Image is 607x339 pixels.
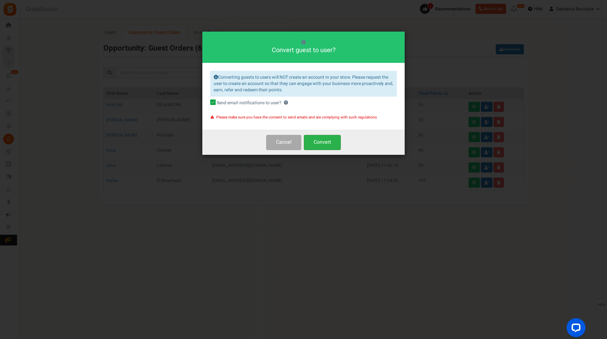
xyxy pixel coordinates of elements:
[304,135,341,150] button: Convert
[210,46,397,55] h4: Convert guest to user?
[216,115,377,120] span: Please make sure you have the consent to send emails and are complying with such regulations
[210,71,397,97] div: Converting guests to users will NOT create an account in your store. Please request the user to c...
[284,101,288,105] span: Gratisfaction will send welcome, referral and other emails to the user. Content of these emails c...
[217,100,281,106] span: Send email notifications to user?
[266,135,301,150] button: Cancel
